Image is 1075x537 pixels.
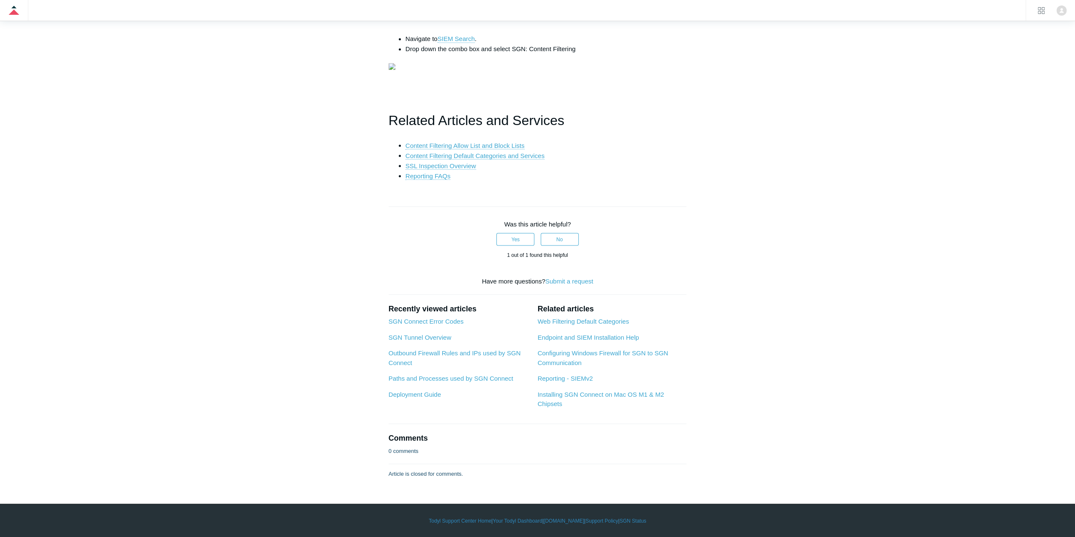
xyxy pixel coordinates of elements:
[438,35,475,43] a: SIEM Search
[507,252,568,258] span: 1 out of 1 found this helpful
[121,52,159,68] input: No
[544,517,584,524] a: [DOMAIN_NAME]
[620,517,646,524] a: SGN Status
[389,447,419,455] p: 0 comments
[541,233,579,245] button: This article was not helpful
[389,349,521,366] a: Outbound Firewall Rules and IPs used by SGN Connect
[293,517,783,524] div: | | | |
[504,220,571,227] span: Was this article helpful?
[406,44,687,54] li: Drop down the combo box and select SGN: Content Filtering
[493,517,542,524] a: Your Todyl Dashboard
[545,277,593,284] a: Submit a request
[406,142,525,149] a: Content Filtering Allow List and Block Lists
[1056,5,1067,16] zd-hc-trigger: Click your profile icon to open the profile menu
[389,317,464,324] a: SGN Connect Error Codes
[406,34,687,44] li: Navigate to .
[389,333,451,341] a: SGN Tunnel Overview
[537,303,686,314] h2: Related articles
[406,172,451,180] a: Reporting FAQs
[16,28,159,38] p: If it does, we can close your recent request.
[406,162,476,169] a: SSL Inspection Overview
[389,432,687,444] h2: Comments
[406,152,544,159] a: Content Filtering Default Categories and Services
[389,469,463,478] p: Article is closed for comments.
[389,276,687,286] div: Have more questions?
[537,390,664,407] a: Installing SGN Connect on Mac OS M1 & M2 Chipsets
[389,390,441,398] a: Deployment Guide
[537,333,639,341] a: Endpoint and SIEM Installation Help
[389,63,395,70] img: 23077963538067
[16,21,112,27] strong: Does this article answer your question?
[389,374,513,382] a: Paths and Processes used by SGN Connect
[46,52,117,68] input: Yes, close my request
[585,517,618,524] a: Support Policy
[496,233,534,245] button: This article was helpful
[429,517,491,524] a: Todyl Support Center Home
[1056,5,1067,16] img: user avatar
[537,317,629,324] a: Web Filtering Default Categories
[537,349,668,366] a: Configuring Windows Firewall for SGN to SGN Communication
[389,109,687,131] h1: Related Articles and Services
[389,303,529,314] h2: Recently viewed articles
[537,374,593,382] a: Reporting - SIEMv2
